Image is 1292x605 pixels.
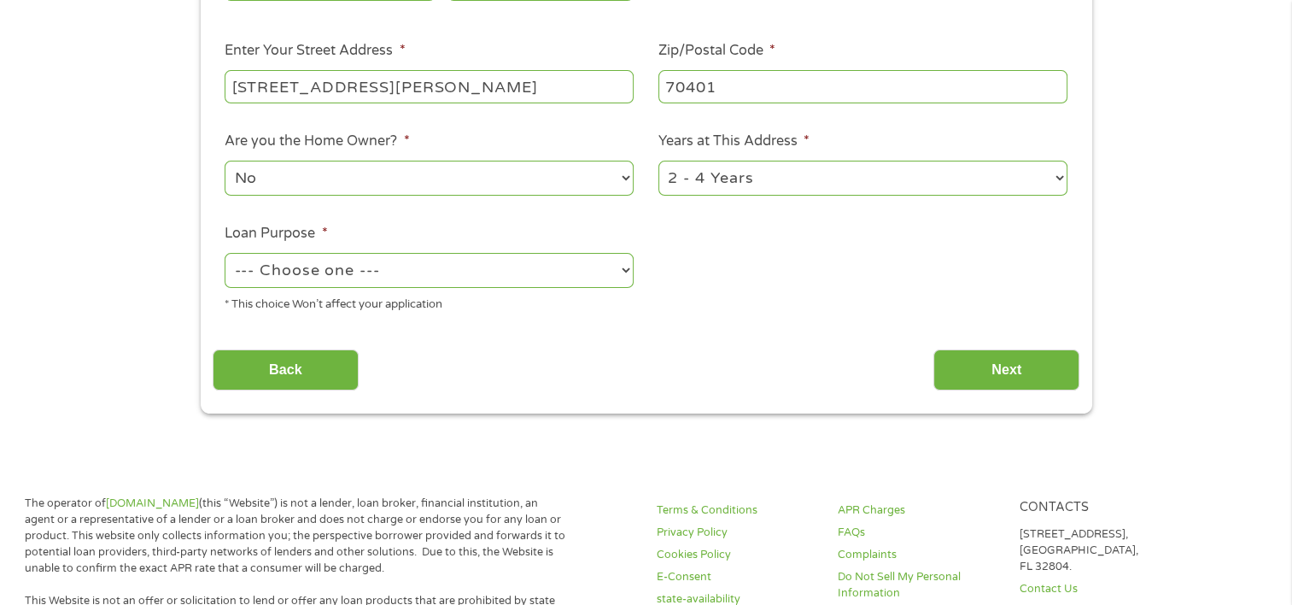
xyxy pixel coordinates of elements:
[213,349,359,391] input: Back
[1020,500,1180,516] h4: Contacts
[225,42,405,60] label: Enter Your Street Address
[225,132,409,150] label: Are you the Home Owner?
[657,502,817,519] a: Terms & Conditions
[225,225,327,243] label: Loan Purpose
[106,496,199,510] a: [DOMAIN_NAME]
[225,70,634,103] input: 1 Main Street
[838,547,998,563] a: Complaints
[225,291,634,314] div: * This choice Won’t affect your application
[838,502,998,519] a: APR Charges
[838,525,998,541] a: FAQs
[25,496,570,576] p: The operator of (this “Website”) is not a lender, loan broker, financial institution, an agent or...
[658,132,810,150] label: Years at This Address
[657,569,817,585] a: E-Consent
[657,547,817,563] a: Cookies Policy
[1020,526,1180,575] p: [STREET_ADDRESS], [GEOGRAPHIC_DATA], FL 32804.
[658,42,775,60] label: Zip/Postal Code
[1020,581,1180,597] a: Contact Us
[657,525,817,541] a: Privacy Policy
[838,569,998,602] a: Do Not Sell My Personal Information
[933,349,1079,391] input: Next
